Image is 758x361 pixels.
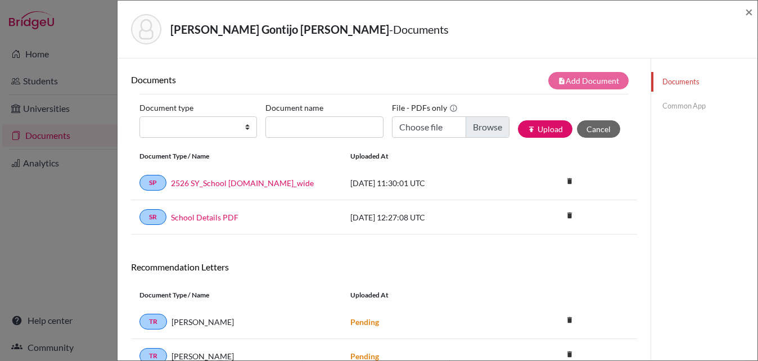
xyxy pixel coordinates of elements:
[392,99,458,116] label: File - PDFs only
[171,177,314,189] a: 2526 SY_School [DOMAIN_NAME]_wide
[561,313,578,328] a: delete
[342,211,511,223] div: [DATE] 12:27:08 UTC
[139,175,166,191] a: SP
[139,99,193,116] label: Document type
[561,209,578,224] a: delete
[131,74,384,85] h6: Documents
[651,72,757,92] a: Documents
[577,120,620,138] button: Cancel
[265,99,323,116] label: Document name
[389,22,449,36] span: - Documents
[561,207,578,224] i: delete
[139,314,167,330] a: TR
[172,316,234,328] span: [PERSON_NAME]
[350,317,379,327] strong: Pending
[651,96,757,116] a: Common App
[350,351,379,361] strong: Pending
[548,72,629,89] button: note_addAdd Document
[171,211,238,223] a: School Details PDF
[518,120,572,138] button: publishUpload
[745,3,753,20] span: ×
[342,151,511,161] div: Uploaded at
[342,290,511,300] div: Uploaded at
[561,174,578,189] a: delete
[131,151,342,161] div: Document Type / Name
[342,177,511,189] div: [DATE] 11:30:01 UTC
[131,261,637,272] h6: Recommendation Letters
[561,312,578,328] i: delete
[170,22,389,36] strong: [PERSON_NAME] Gontijo [PERSON_NAME]
[745,5,753,19] button: Close
[561,173,578,189] i: delete
[131,290,342,300] div: Document Type / Name
[527,125,535,133] i: publish
[558,77,566,85] i: note_add
[139,209,166,225] a: SR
